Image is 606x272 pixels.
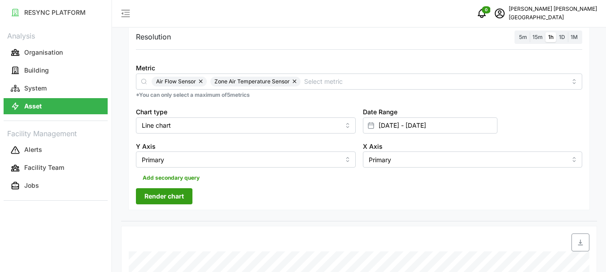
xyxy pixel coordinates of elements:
[24,48,63,57] p: Organisation
[363,142,383,151] label: X Axis
[144,189,184,204] span: Render chart
[509,5,597,13] p: [PERSON_NAME] [PERSON_NAME]
[363,151,583,168] input: Select X axis
[559,34,565,40] span: 1D
[4,61,108,79] a: Building
[4,178,108,194] button: Jobs
[24,8,86,17] p: RESYNC PLATFORM
[548,34,554,40] span: 1h
[4,97,108,115] a: Asset
[4,80,108,96] button: System
[363,117,497,134] input: Select date range
[4,4,108,22] a: RESYNC PLATFORM
[24,181,39,190] p: Jobs
[136,188,192,204] button: Render chart
[4,142,108,158] button: Alerts
[4,126,108,139] p: Facility Management
[4,98,108,114] button: Asset
[24,66,49,75] p: Building
[136,91,582,99] p: *You can only select a maximum of 5 metrics
[143,172,200,184] span: Add secondary query
[4,177,108,195] a: Jobs
[532,34,543,40] span: 15m
[4,44,108,60] button: Organisation
[509,13,597,22] p: [GEOGRAPHIC_DATA]
[571,34,578,40] span: 1M
[24,163,64,172] p: Facility Team
[136,63,155,73] label: Metric
[473,4,491,22] button: notifications
[156,77,196,86] span: Air Flow Sensor
[136,151,356,168] input: Select Y axis
[363,107,397,117] label: Date Range
[491,4,509,22] button: schedule
[136,31,171,43] p: Resolution
[24,102,42,111] p: Asset
[214,77,290,86] span: Zone Air Temperature Sensor
[4,159,108,177] a: Facility Team
[136,117,356,134] input: Select chart type
[4,29,108,42] p: Analysis
[519,34,527,40] span: 5m
[136,171,206,185] button: Add secondary query
[4,79,108,97] a: System
[485,7,488,13] span: 0
[4,160,108,176] button: Facility Team
[121,22,597,221] div: Settings
[4,141,108,159] a: Alerts
[136,142,156,151] label: Y Axis
[136,107,167,117] label: Chart type
[304,76,567,86] input: Select metric
[24,84,47,93] p: System
[4,4,108,21] button: RESYNC PLATFORM
[4,62,108,78] button: Building
[24,145,42,154] p: Alerts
